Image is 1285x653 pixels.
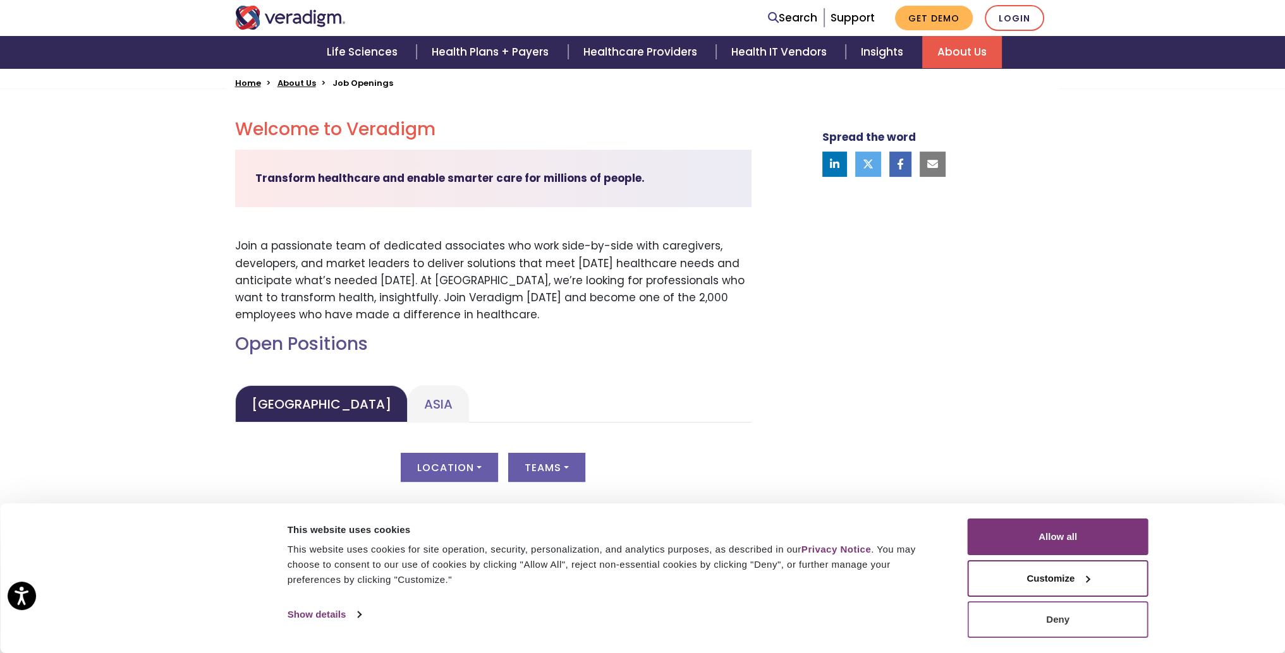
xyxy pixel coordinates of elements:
h2: Welcome to Veradigm [235,119,752,140]
button: Deny [968,601,1148,638]
div: This website uses cookies [288,522,939,537]
a: Home [235,77,261,89]
a: Search [768,9,817,27]
a: Healthcare Providers [568,36,716,68]
strong: Spread the word [822,129,916,145]
button: Customize [968,560,1148,597]
a: Insights [846,36,922,68]
a: Asia [408,385,469,422]
a: Support [831,10,875,25]
a: About Us [277,77,316,89]
button: Allow all [968,518,1148,555]
a: Life Sciences [312,36,417,68]
h2: Open Positions [235,333,752,355]
a: Show details [288,605,361,624]
img: Veradigm logo [235,6,346,30]
a: About Us [922,36,1002,68]
button: Teams [508,453,585,482]
a: Get Demo [895,6,973,30]
a: Health Plans + Payers [417,36,568,68]
a: Privacy Notice [801,544,871,554]
a: Health IT Vendors [716,36,846,68]
a: [GEOGRAPHIC_DATA] [235,385,408,422]
strong: Transform healthcare and enable smarter care for millions of people. [255,171,645,186]
button: Location [401,453,498,482]
a: Login [985,5,1044,31]
p: Join a passionate team of dedicated associates who work side-by-side with caregivers, developers,... [235,237,752,323]
div: This website uses cookies for site operation, security, personalization, and analytics purposes, ... [288,542,939,587]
